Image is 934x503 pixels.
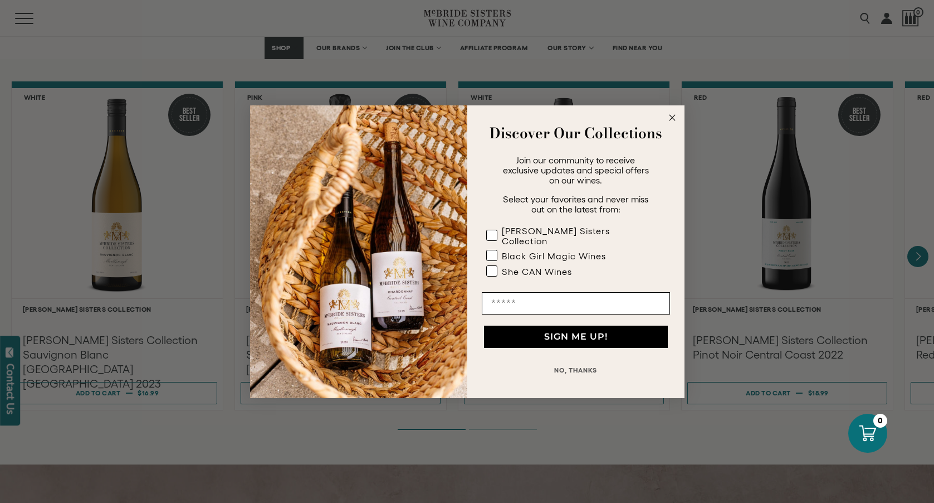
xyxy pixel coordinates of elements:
[482,292,670,315] input: Email
[502,226,648,246] div: [PERSON_NAME] Sisters Collection
[502,251,606,261] div: Black Girl Magic Wines
[873,414,887,428] div: 0
[502,267,572,277] div: She CAN Wines
[482,359,670,381] button: NO, THANKS
[666,111,679,124] button: Close dialog
[503,155,649,185] span: Join our community to receive exclusive updates and special offers on our wines.
[250,105,467,398] img: 42653730-7e35-4af7-a99d-12bf478283cf.jpeg
[490,122,662,144] strong: Discover Our Collections
[484,326,668,348] button: SIGN ME UP!
[503,194,648,214] span: Select your favorites and never miss out on the latest from:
